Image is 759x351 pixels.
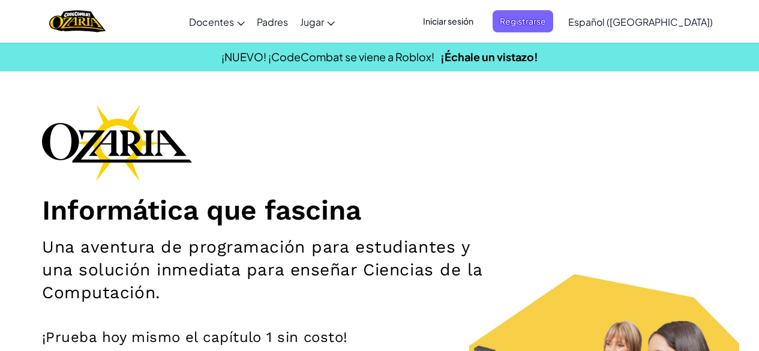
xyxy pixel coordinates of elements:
[42,104,192,181] img: Ozaria branding logo
[49,9,105,34] img: Home
[183,5,251,38] a: Docentes
[440,50,538,64] a: ¡Échale un vistazo!
[251,5,294,38] a: Padres
[562,5,719,38] a: Español ([GEOGRAPHIC_DATA])
[42,236,494,304] h2: Una aventura de programación para estudiantes y una solución inmediata para enseñar Ciencias de l...
[294,5,341,38] a: Jugar
[416,10,481,32] button: Iniciar sesión
[49,9,105,34] a: Ozaria by CodeCombat logo
[42,193,717,227] h1: Informática que fascina
[300,16,324,28] span: Jugar
[221,50,434,64] span: ¡NUEVO! ¡CodeCombat se viene a Roblox!
[189,16,234,28] span: Docentes
[493,10,553,32] button: Registrarse
[42,328,717,346] p: ¡Prueba hoy mismo el capítulo 1 sin costo!
[568,16,713,28] span: Español ([GEOGRAPHIC_DATA])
